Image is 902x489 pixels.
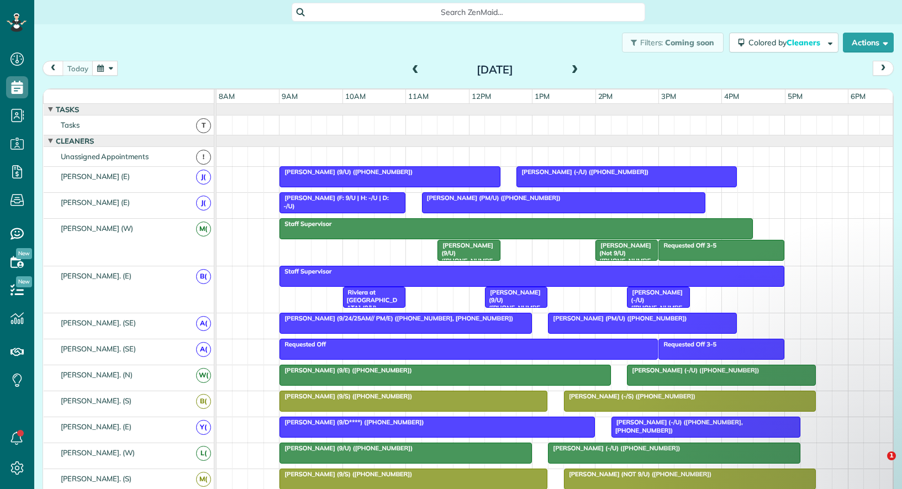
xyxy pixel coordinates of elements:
[470,92,493,101] span: 12pm
[16,248,32,259] span: New
[196,446,211,461] span: L(
[484,288,541,320] span: [PERSON_NAME] (9/U) ([PHONE_NUMBER])
[279,340,326,348] span: Requested Off
[279,168,413,176] span: [PERSON_NAME] (9/U) ([PHONE_NUMBER])
[595,241,651,273] span: [PERSON_NAME] (Not 9/U) ([PHONE_NUMBER])
[665,38,715,48] span: Coming soon
[196,269,211,284] span: B(
[873,61,894,76] button: next
[532,92,552,101] span: 1pm
[59,198,132,207] span: [PERSON_NAME] (E)
[722,92,741,101] span: 4pm
[516,168,649,176] span: [PERSON_NAME] (-/U) ([PHONE_NUMBER])
[59,344,138,353] span: [PERSON_NAME]. (SE)
[864,451,891,478] iframe: Intercom live chat
[196,394,211,409] span: B(
[640,38,663,48] span: Filters:
[196,170,211,185] span: J(
[729,33,838,52] button: Colored byCleaners
[279,470,413,478] span: [PERSON_NAME] (9/S) ([PHONE_NUMBER])
[62,61,93,76] button: today
[196,196,211,211] span: J(
[787,38,822,48] span: Cleaners
[59,152,151,161] span: Unassigned Appointments
[563,470,712,478] span: [PERSON_NAME] (NOT 9/U) ([PHONE_NUMBER])
[659,92,678,101] span: 3pm
[563,392,696,400] span: [PERSON_NAME] (-/S) ([PHONE_NUMBER])
[59,271,134,280] span: [PERSON_NAME]. (E)
[217,92,237,101] span: 8am
[279,314,514,322] span: [PERSON_NAME] (9/24/25AM// PM/E) ([PHONE_NUMBER], [PHONE_NUMBER])
[342,288,400,344] span: Riviera at [GEOGRAPHIC_DATA] (9/U) ([PHONE_NUMBER], [PHONE_NUMBER])
[611,418,743,434] span: [PERSON_NAME] (-/U) ([PHONE_NUMBER], [PHONE_NUMBER])
[59,318,138,327] span: [PERSON_NAME]. (SE)
[59,422,134,431] span: [PERSON_NAME]. (E)
[59,396,134,405] span: [PERSON_NAME]. (S)
[196,420,211,435] span: Y(
[848,92,868,101] span: 6pm
[343,92,368,101] span: 10am
[59,474,134,483] span: [PERSON_NAME]. (S)
[196,368,211,383] span: W(
[196,316,211,331] span: A(
[59,370,135,379] span: [PERSON_NAME]. (N)
[785,92,805,101] span: 5pm
[279,366,412,374] span: [PERSON_NAME] (9/E) ([PHONE_NUMBER])
[887,451,896,460] span: 1
[437,241,493,273] span: [PERSON_NAME] (9/U) ([PHONE_NUMBER])
[279,444,413,452] span: [PERSON_NAME] (9/U) ([PHONE_NUMBER])
[59,224,135,233] span: [PERSON_NAME] (W)
[54,136,96,145] span: Cleaners
[279,418,424,426] span: [PERSON_NAME] (9/D****) ([PHONE_NUMBER])
[843,33,894,52] button: Actions
[279,92,300,101] span: 9am
[196,118,211,133] span: T
[421,194,561,202] span: [PERSON_NAME] (PM/U) ([PHONE_NUMBER])
[279,392,413,400] span: [PERSON_NAME] (9/S) ([PHONE_NUMBER])
[196,342,211,357] span: A(
[59,120,82,129] span: Tasks
[16,276,32,287] span: New
[406,92,431,101] span: 11am
[196,222,211,236] span: M(
[54,105,81,114] span: Tasks
[196,150,211,165] span: !
[596,92,615,101] span: 2pm
[279,267,332,275] span: Staff Supervisor
[196,472,211,487] span: M(
[279,220,332,228] span: Staff Supervisor
[59,448,137,457] span: [PERSON_NAME]. (W)
[43,61,64,76] button: prev
[279,194,388,209] span: [PERSON_NAME] (F: 9/U | H: -/U | D: -/U)
[547,444,681,452] span: [PERSON_NAME] (-/U) ([PHONE_NUMBER])
[748,38,824,48] span: Colored by
[626,288,683,320] span: [PERSON_NAME] (-/U) ([PHONE_NUMBER])
[426,64,564,76] h2: [DATE]
[547,314,687,322] span: [PERSON_NAME] (PM/U) ([PHONE_NUMBER])
[59,172,132,181] span: [PERSON_NAME] (E)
